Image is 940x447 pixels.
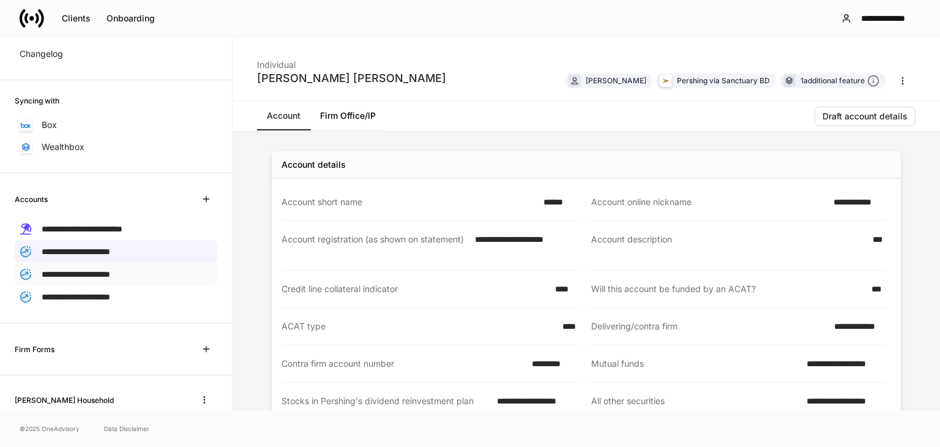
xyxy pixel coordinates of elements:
[104,424,149,434] a: Data Disclaimer
[42,141,84,153] p: Wealthbox
[282,395,490,407] div: Stocks in Pershing's dividend reinvestment plan
[15,95,59,107] h6: Syncing with
[257,51,446,71] div: Individual
[591,358,799,370] div: Mutual funds
[15,193,48,205] h6: Accounts
[282,358,524,370] div: Contra firm account number
[282,283,548,295] div: Credit line collateral indicator
[257,101,310,130] a: Account
[54,9,99,28] button: Clients
[591,233,865,258] div: Account description
[310,101,386,130] a: Firm Office/IP
[677,75,770,86] div: Pershing via Sanctuary BD
[106,14,155,23] div: Onboarding
[282,159,346,171] div: Account details
[282,320,555,332] div: ACAT type
[282,196,536,208] div: Account short name
[586,75,646,86] div: [PERSON_NAME]
[15,43,217,65] a: Changelog
[591,283,864,295] div: Will this account be funded by an ACAT?
[99,9,163,28] button: Onboarding
[591,196,826,208] div: Account online nickname
[591,395,799,407] div: All other securities
[800,75,879,88] div: 1 additional feature
[15,344,54,355] h6: Firm Forms
[15,136,217,158] a: Wealthbox
[591,320,827,332] div: Delivering/contra firm
[20,424,80,434] span: © 2025 OneAdvisory
[822,112,908,121] div: Draft account details
[257,71,446,86] div: [PERSON_NAME] [PERSON_NAME]
[15,114,217,136] a: Box
[15,394,114,406] h6: [PERSON_NAME] Household
[21,122,31,128] img: oYqM9ojoZLfzCHUefNbBcWHcyDPbQKagtYciMC8pFl3iZXy3dU33Uwy+706y+0q2uJ1ghNQf2OIHrSh50tUd9HaB5oMc62p0G...
[282,233,468,258] div: Account registration (as shown on statement)
[62,14,91,23] div: Clients
[815,107,916,126] button: Draft account details
[20,48,63,60] p: Changelog
[42,119,57,131] p: Box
